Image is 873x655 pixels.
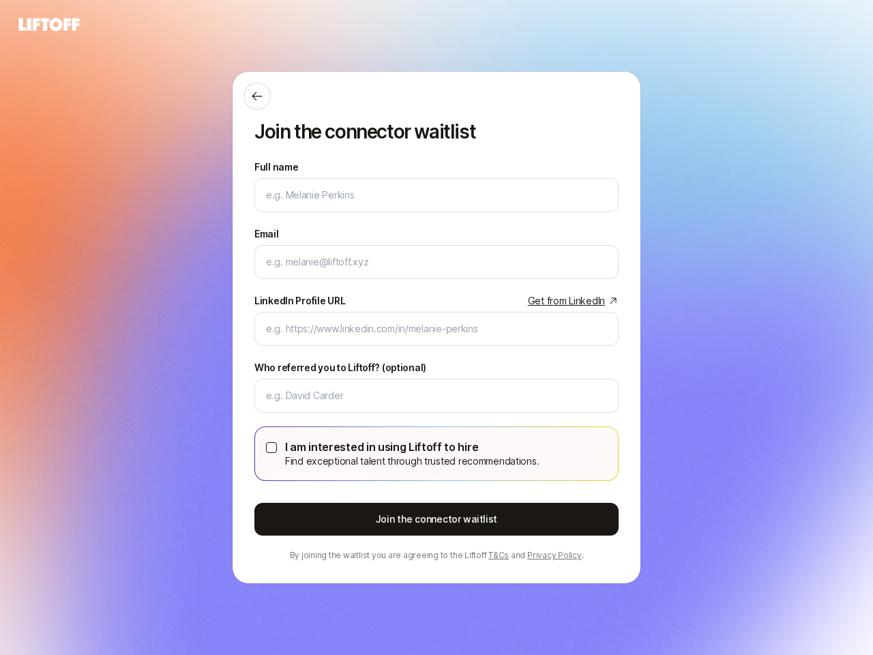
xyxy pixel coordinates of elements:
[254,549,619,562] p: By joining the waitlist you are agreeing to the Liftoff and .
[285,438,539,456] p: I am interested in using Liftoff to hire
[254,503,619,536] button: Join the connector waitlist
[254,226,279,242] label: Email
[488,550,509,560] a: T&Cs
[254,293,345,309] div: LinkedIn Profile URL
[254,121,619,143] p: Join the connector waitlist
[266,388,607,404] input: e.g. David Carder
[266,254,607,270] input: e.g. melanie@liftoff.xyz
[254,360,426,376] label: Who referred you to Liftoff? (optional)
[528,293,619,309] a: Get from LinkedIn
[527,550,582,560] a: Privacy Policy
[266,442,277,453] button: I am interested in using Liftoff to hireFind exceptional talent through trusted recommendations.
[266,321,607,337] input: e.g. https://www.linkedin.com/in/melanie-perkins
[254,159,298,175] label: Full name
[266,187,607,203] input: e.g. Melanie Perkins
[285,453,539,469] p: Find exceptional talent through trusted recommendations.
